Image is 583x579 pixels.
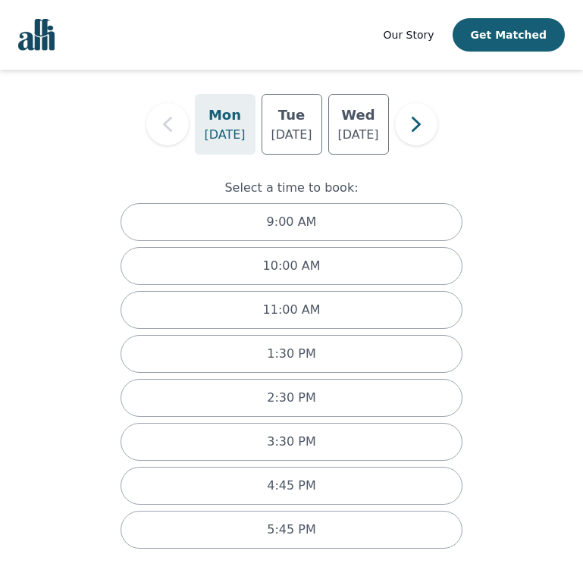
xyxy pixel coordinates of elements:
[18,19,55,51] img: alli logo
[267,433,315,451] p: 3:30 PM
[267,389,315,407] p: 2:30 PM
[271,126,312,144] p: [DATE]
[263,257,321,275] p: 10:00 AM
[341,105,375,126] h5: Wed
[263,301,321,319] p: 11:00 AM
[384,26,434,44] a: Our Story
[267,345,315,363] p: 1:30 PM
[114,179,469,197] p: Select a time to book:
[267,213,317,231] p: 9:00 AM
[278,105,305,126] h5: Tue
[208,105,241,126] h5: Mon
[337,126,378,144] p: [DATE]
[384,29,434,41] span: Our Story
[267,477,315,495] p: 4:45 PM
[204,126,245,144] p: [DATE]
[267,521,315,539] p: 5:45 PM
[453,18,565,52] button: Get Matched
